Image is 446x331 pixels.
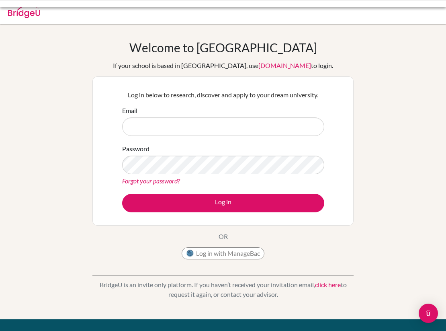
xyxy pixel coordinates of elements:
div: Open Intercom Messenger [419,304,438,323]
a: Forgot your password? [122,177,180,185]
a: click here [315,281,341,288]
img: Bridge-U [8,5,40,18]
label: Password [122,144,149,154]
label: Email [122,106,137,115]
p: Log in below to research, discover and apply to your dream university. [122,90,324,100]
p: BridgeU is an invite only platform. If you haven’t received your invitation email, to request it ... [92,280,354,299]
a: [DOMAIN_NAME] [258,62,311,69]
div: We were unable to sign you in with ManageBac. Please try again or <a href="mailto:[EMAIL_ADDRESS]... [30,6,295,26]
p: OR [219,232,228,241]
button: Log in with ManageBac [182,247,264,259]
button: Log in [122,194,324,212]
h1: Welcome to [GEOGRAPHIC_DATA] [129,40,317,55]
div: If your school is based in [GEOGRAPHIC_DATA], use to login. [113,61,333,70]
